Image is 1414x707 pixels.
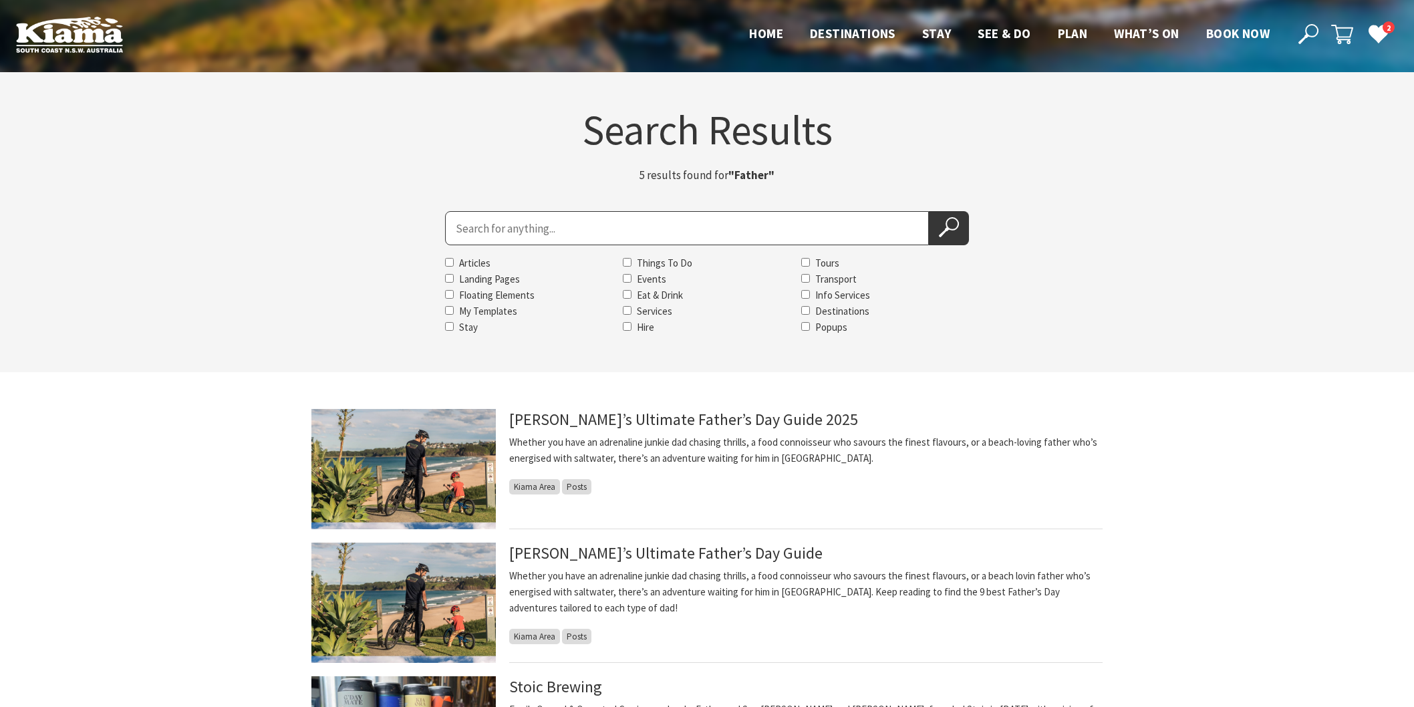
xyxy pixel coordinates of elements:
a: [PERSON_NAME]’s Ultimate Father’s Day Guide [509,543,823,563]
span: 2 [1383,21,1395,34]
label: Articles [459,257,490,269]
strong: "Father" [728,168,774,182]
label: Tours [815,257,839,269]
span: Stay [922,25,952,41]
label: Info Services [815,289,870,301]
p: Whether you have an adrenaline junkie dad chasing thrills, a food connoisseur who savours the fin... [509,568,1103,616]
label: Services [637,305,672,317]
label: Stay [459,321,478,333]
nav: Main Menu [736,23,1283,45]
span: Kiama Area [509,629,560,644]
span: See & Do [978,25,1030,41]
label: Things To Do [637,257,692,269]
span: Kiama Area [509,479,560,494]
label: Popups [815,321,847,333]
a: Stoic Brewing [509,676,602,697]
span: Destinations [810,25,895,41]
label: Hire [637,321,654,333]
label: Landing Pages [459,273,520,285]
span: What’s On [1114,25,1179,41]
label: Eat & Drink [637,289,683,301]
span: Posts [562,479,591,494]
span: Posts [562,629,591,644]
a: [PERSON_NAME]’s Ultimate Father’s Day Guide 2025 [509,409,858,430]
img: Kiama Logo [16,16,123,53]
span: Home [749,25,783,41]
p: Whether you have an adrenaline junkie dad chasing thrills, a food connoisseur who savours the fin... [509,434,1103,466]
span: Book now [1206,25,1270,41]
label: Events [637,273,666,285]
span: Plan [1058,25,1088,41]
h1: Search Results [311,109,1103,150]
input: Search for: [445,211,929,245]
label: My Templates [459,305,517,317]
label: Destinations [815,305,869,317]
label: Floating Elements [459,289,535,301]
label: Transport [815,273,857,285]
a: 2 [1368,23,1388,43]
p: 5 results found for [540,166,874,184]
